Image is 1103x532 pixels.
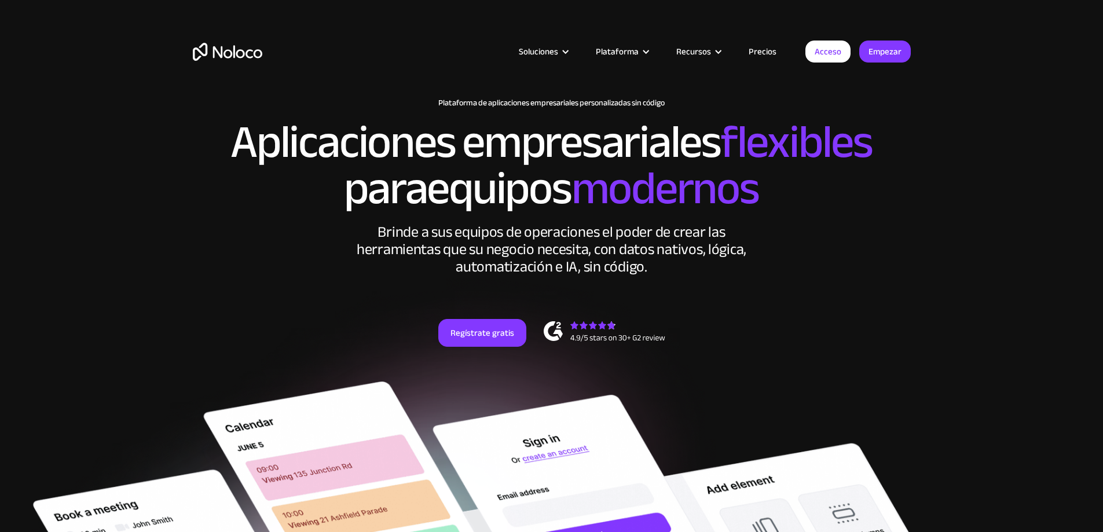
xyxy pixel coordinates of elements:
[504,44,581,59] div: Soluciones
[676,43,711,60] font: Recursos
[438,319,526,347] a: Regístrate gratis
[519,43,558,60] font: Soluciones
[749,43,776,60] font: Precios
[721,99,873,185] font: flexibles
[571,145,759,232] font: modernos
[581,44,662,59] div: Plataforma
[193,43,262,61] a: hogar
[450,325,514,341] font: Regístrate gratis
[427,145,571,232] font: equipos
[805,41,851,63] a: Acceso
[734,44,791,59] a: Precios
[859,41,911,63] a: Empezar
[230,99,721,185] font: Aplicaciones empresariales
[662,44,734,59] div: Recursos
[815,43,841,60] font: Acceso
[596,43,639,60] font: Plataforma
[344,145,427,232] font: para
[869,43,902,60] font: Empezar
[357,218,746,281] font: Brinde a sus equipos de operaciones el poder de crear las herramientas que su negocio necesita, c...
